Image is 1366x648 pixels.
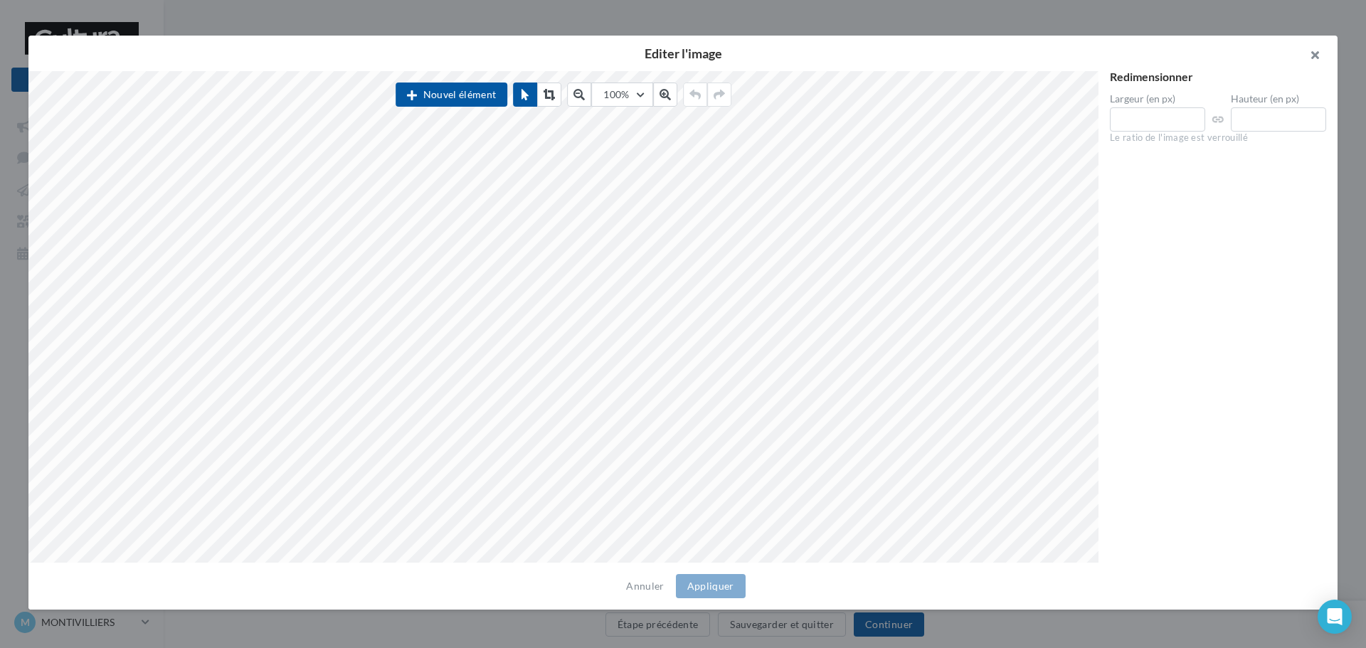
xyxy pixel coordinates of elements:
[591,83,652,107] button: 100%
[51,47,1315,60] h2: Editer l'image
[1110,94,1205,104] label: Largeur (en px)
[1110,71,1326,83] div: Redimensionner
[1318,600,1352,634] div: Open Intercom Messenger
[1110,132,1326,144] div: Le ratio de l'image est verrouillé
[1231,94,1326,104] label: Hauteur (en px)
[620,578,669,595] button: Annuler
[396,83,507,107] button: Nouvel élément
[676,574,746,598] button: Appliquer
